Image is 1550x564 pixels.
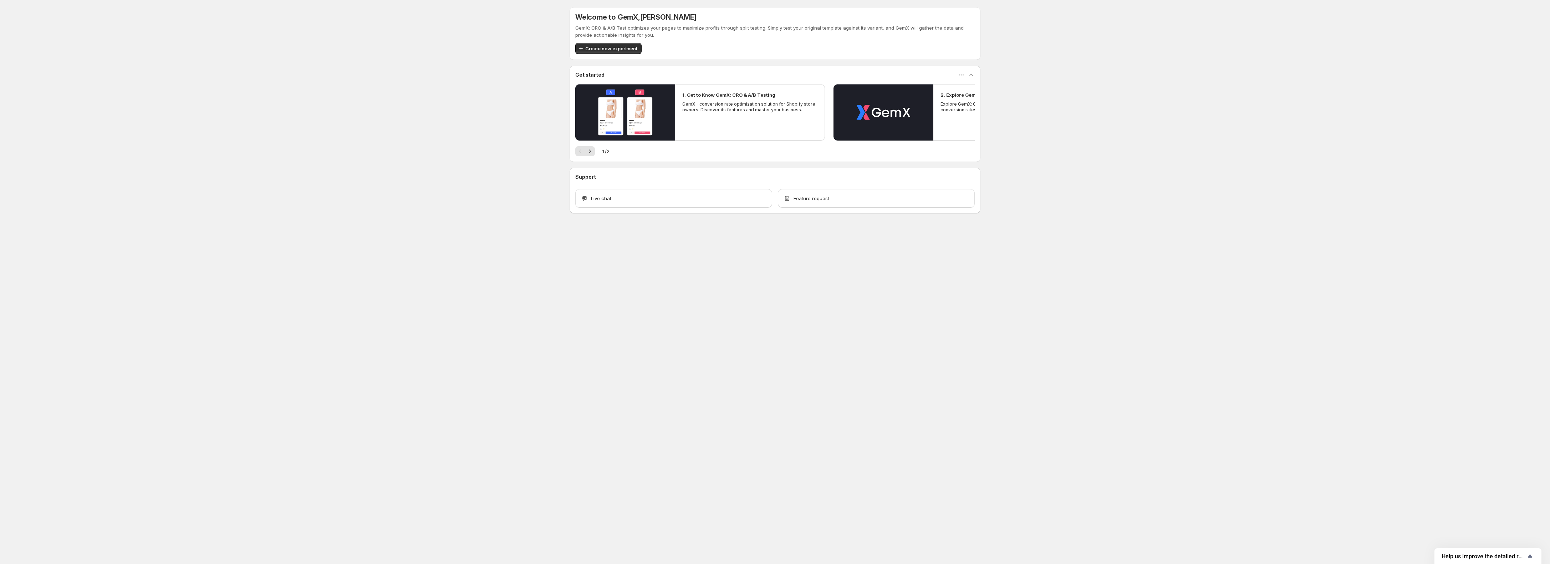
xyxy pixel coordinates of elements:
p: Explore GemX: CRO & A/B testing Use Cases to boost conversion rates and drive growth. [940,101,1076,113]
span: Feature request [794,195,829,202]
nav: Pagination [575,146,595,156]
h2: 1. Get to Know GemX: CRO & A/B Testing [682,91,775,98]
button: Create new experiment [575,43,642,54]
button: Next [585,146,595,156]
h3: Support [575,173,596,181]
span: Create new experiment [585,45,637,52]
p: GemX - conversion rate optimization solution for Shopify store owners. Discover its features and ... [682,101,818,113]
button: Play video [833,84,933,141]
span: Live chat [591,195,611,202]
span: Help us improve the detailed report for A/B campaigns [1442,553,1526,560]
button: Show survey - Help us improve the detailed report for A/B campaigns [1442,552,1534,560]
h5: Welcome to GemX [575,13,697,21]
h2: 2. Explore GemX: CRO & A/B Testing Use Cases [940,91,1051,98]
span: 1 / 2 [602,148,610,155]
h3: Get started [575,71,605,78]
p: GemX: CRO & A/B Test optimizes your pages to maximize profits through split testing. Simply test ... [575,24,975,39]
span: , [PERSON_NAME] [638,13,697,21]
button: Play video [575,84,675,141]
